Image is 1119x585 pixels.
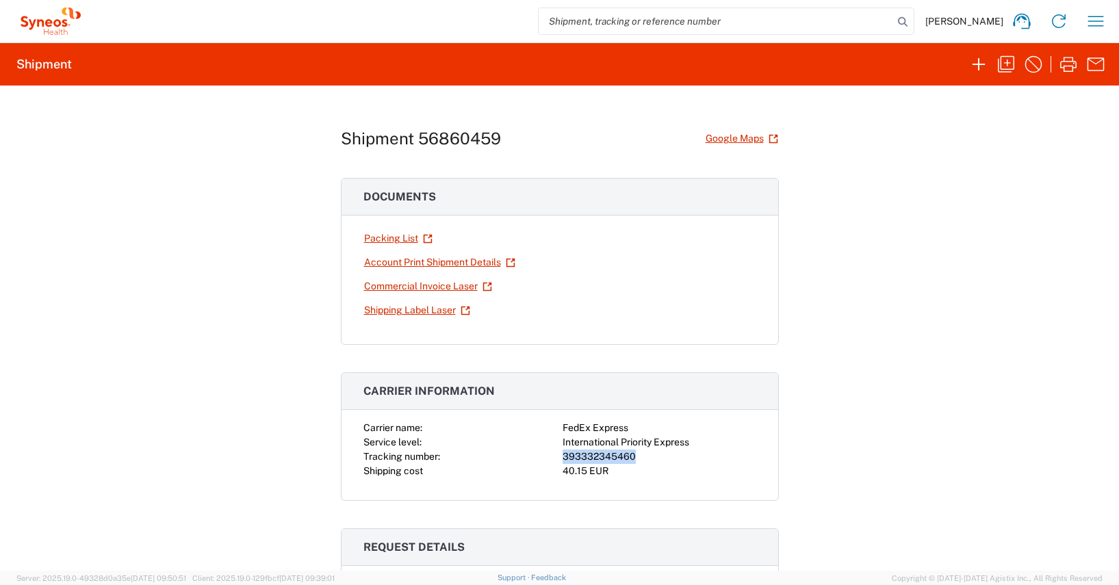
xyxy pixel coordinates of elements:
span: Tracking number: [363,451,440,462]
span: Shipping cost [363,465,423,476]
a: Packing List [363,226,433,250]
a: Account Print Shipment Details [363,250,516,274]
span: Carrier name: [363,422,422,433]
span: Copyright © [DATE]-[DATE] Agistix Inc., All Rights Reserved [892,572,1103,584]
a: Feedback [531,573,566,582]
h1: Shipment 56860459 [341,129,501,148]
span: [DATE] 09:50:51 [131,574,186,582]
a: Support [498,573,532,582]
span: Request details [363,541,465,554]
div: FedEx Express [563,421,756,435]
span: Client: 2025.19.0-129fbcf [192,574,335,582]
span: [DATE] 09:39:01 [279,574,335,582]
a: Commercial Invoice Laser [363,274,493,298]
div: 393332345460 [563,450,756,464]
span: Documents [363,190,436,203]
span: Carrier information [363,385,495,398]
a: Google Maps [705,127,779,151]
h2: Shipment [16,56,72,73]
div: International Priority Express [563,435,756,450]
span: Server: 2025.19.0-49328d0a35e [16,574,186,582]
span: Service level: [363,437,422,447]
input: Shipment, tracking or reference number [539,8,893,34]
a: Shipping Label Laser [363,298,471,322]
div: 40.15 EUR [563,464,756,478]
span: [PERSON_NAME] [925,15,1003,27]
